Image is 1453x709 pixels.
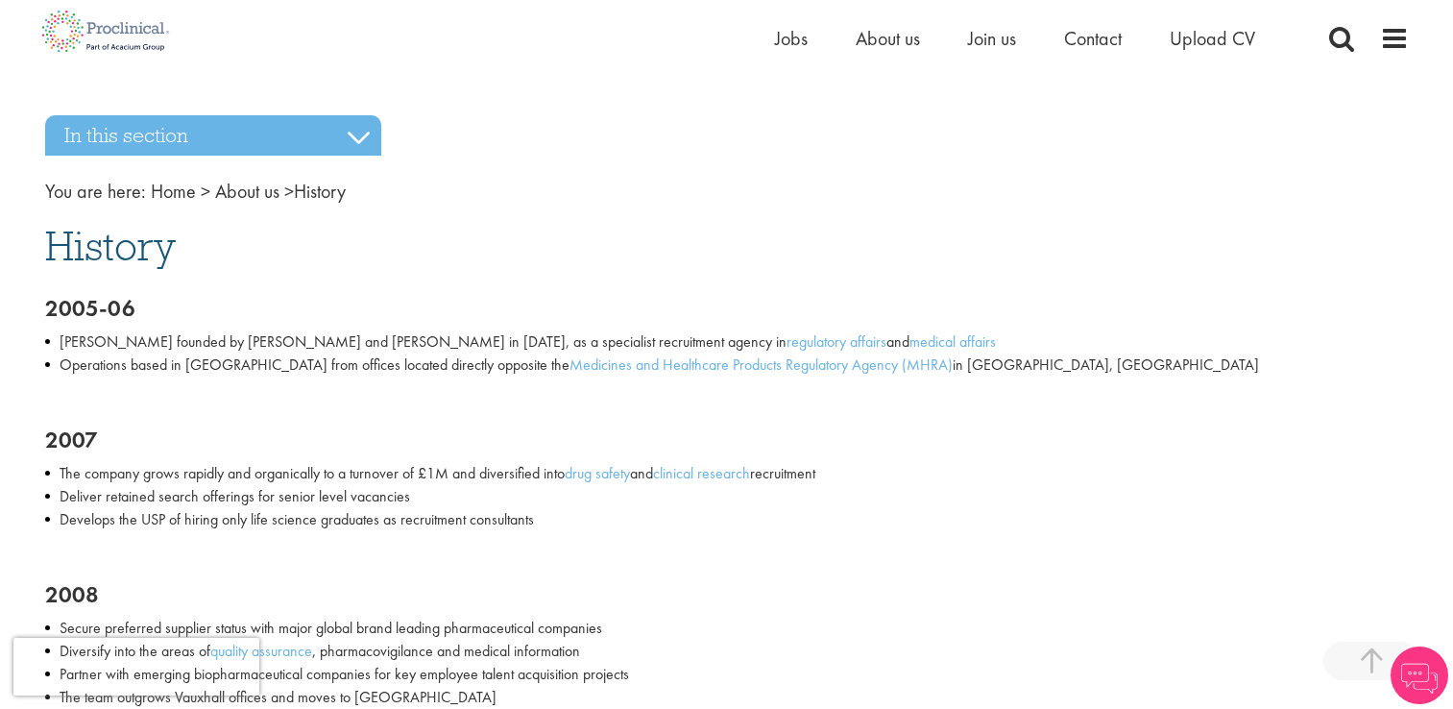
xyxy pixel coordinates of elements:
[1170,26,1255,51] a: Upload CV
[569,354,953,375] a: Medicines and Healthcare Products Regulatory Agency (MHRA)
[45,330,1409,354] li: [PERSON_NAME] founded by [PERSON_NAME] and [PERSON_NAME] in [DATE], as a specialist recruitment a...
[909,331,996,352] a: medical affairs
[653,463,750,483] a: clinical research
[565,463,630,483] a: drug safety
[775,26,808,51] a: Jobs
[13,638,259,696] iframe: reCAPTCHA
[215,179,279,204] a: breadcrumb link to About us
[787,331,886,352] a: regulatory affairs
[45,508,1409,531] li: Develops the USP of hiring only life science graduates as recruitment consultants
[45,354,1409,377] li: Operations based in [GEOGRAPHIC_DATA] from offices located directly opposite the in [GEOGRAPHIC_D...
[151,179,196,204] a: breadcrumb link to Home
[45,296,1409,321] h2: 2005-06
[45,179,146,204] span: You are here:
[45,220,176,272] span: History
[45,617,1409,640] li: Secure preferred supplier status with major global brand leading pharmaceutical companies
[45,115,381,156] h3: In this section
[1064,26,1122,51] a: Contact
[1391,647,1448,704] img: Chatbot
[210,641,312,661] a: quality assurance
[45,663,1409,686] li: Partner with emerging biopharmaceutical companies for key employee talent acquisition projects
[45,462,1409,485] li: The company grows rapidly and organically to a turnover of £1M and diversified into and recruitment
[201,179,210,204] span: >
[284,179,294,204] span: >
[45,686,1409,709] li: The team outgrows Vauxhall offices and moves to [GEOGRAPHIC_DATA]
[856,26,920,51] a: About us
[968,26,1016,51] a: Join us
[45,640,1409,663] li: Diversify into the areas of , pharmacovigilance and medical information
[45,485,1409,508] li: Deliver retained search offerings for senior level vacancies
[151,179,346,204] span: History
[45,582,1409,607] h2: 2008
[45,428,1409,452] h2: 2007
